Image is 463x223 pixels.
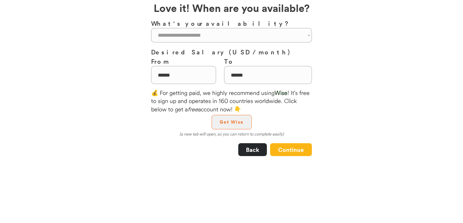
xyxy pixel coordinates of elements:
h3: To [224,57,312,66]
button: Continue [270,143,312,156]
h3: From [151,57,216,66]
h3: Desired Salary (USD / month) [151,47,312,57]
font: Wise [275,89,287,97]
button: Get Wise [212,115,252,129]
em: (a new tab will open, so you can return to complete easily) [179,131,284,136]
button: Back [238,143,267,156]
div: 💰 For getting paid, we highly recommend using ! It's free to sign up and operates in 160 countrie... [151,89,312,113]
em: free [188,106,198,113]
h3: What's your availability? [151,19,312,28]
